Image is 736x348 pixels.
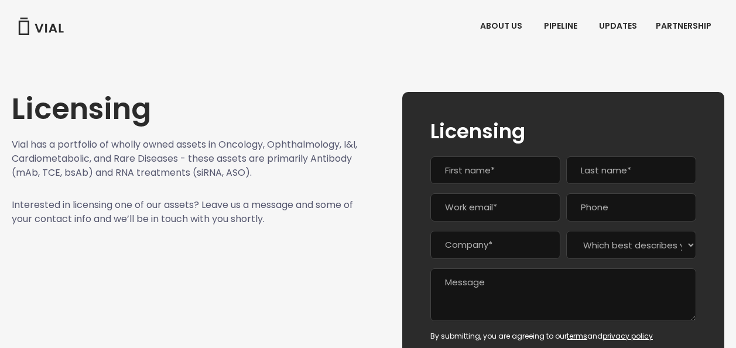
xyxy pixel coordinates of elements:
div: By submitting, you are agreeing to our and [430,331,696,342]
h2: Licensing [430,120,696,142]
h1: Licensing [12,92,373,126]
input: Phone [566,193,696,221]
a: PARTNERSHIPMenu Toggle [646,16,724,36]
a: privacy policy [603,331,653,341]
p: Interested in licensing one of our assets? Leave us a message and some of your contact info and w... [12,198,373,226]
a: UPDATES [590,16,646,36]
input: Work email* [430,193,560,221]
a: PIPELINEMenu Toggle [535,16,589,36]
input: First name* [430,156,560,185]
img: Vial Logo [18,18,64,35]
a: ABOUT USMenu Toggle [471,16,534,36]
input: Company* [430,231,560,259]
input: Last name* [566,156,696,185]
p: Vial has a portfolio of wholly owned assets in Oncology, Ophthalmology, I&I, Cardiometabolic, and... [12,138,373,180]
a: terms [567,331,587,341]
